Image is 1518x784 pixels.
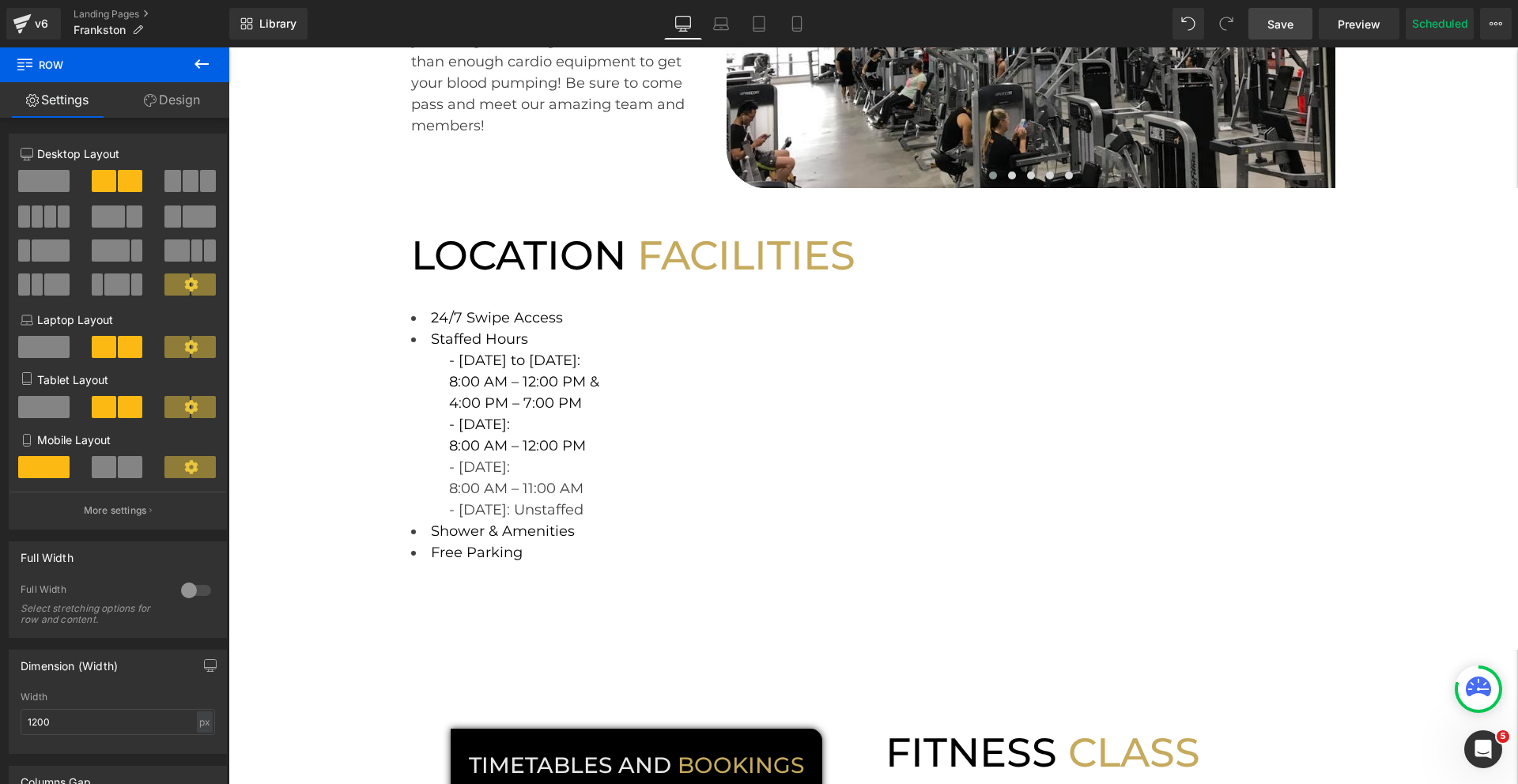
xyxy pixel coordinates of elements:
div: - [DATE]: [221,409,475,431]
span: 4:00 PM – 7:00 PM [221,347,353,364]
span: 5 [1497,730,1509,743]
a: Laptop [702,8,740,40]
button: Redo [1210,8,1242,40]
span: 8:00 AM – 12:00 PM [221,390,357,407]
div: v6 [32,13,51,34]
div: Full Width [21,583,165,600]
span: Row [16,47,174,82]
font: FITNESS [657,680,829,729]
p: More settings [84,503,147,518]
p: Tablet Layout [21,371,215,388]
button: More settings [9,492,226,529]
span: BOOKINGS [449,704,576,731]
font: 24/7 Swipe Access [202,262,334,279]
div: Select stretching options for row and content. [21,603,163,625]
a: Tablet [740,8,778,40]
span: Staffed Hours [202,283,300,300]
span: 8:00 AM – 12:00 PM & [221,326,371,343]
font: LOCATION [183,183,398,232]
span: Shower & Amenities [202,475,346,492]
button: Scheduled [1406,8,1474,40]
font: FACILITIES [409,183,627,232]
p: Laptop Layout [21,311,215,328]
button: More [1480,8,1512,40]
a: v6 [6,8,61,40]
div: - [DATE]: Unstaffed [221,452,475,473]
a: Landing Pages [74,8,229,21]
span: - [DATE] to [DATE]: [221,304,352,322]
font: TIMETABLES AND [240,704,443,731]
a: Preview [1319,8,1399,40]
span: Preview [1338,16,1380,32]
button: Undo [1172,8,1204,40]
iframe: Intercom live chat [1464,730,1502,768]
p: Mobile Layout [21,432,215,448]
div: Full Width [21,542,74,564]
div: px [197,711,213,733]
font: CLASS [840,680,972,729]
a: Design [115,82,229,118]
a: Desktop [664,8,702,40]
span: Save [1267,16,1293,32]
input: auto [21,709,215,735]
span: Frankston [74,24,126,36]
a: New Library [229,8,308,40]
span: Library [259,17,296,31]
span: - [DATE]: [221,368,281,386]
div: 8:00 AM – 11:00 AM [221,431,475,452]
div: Width [21,692,215,703]
p: Desktop Layout [21,145,215,162]
span: Free Parking [202,496,294,514]
a: Mobile [778,8,816,40]
div: Dimension (Width) [21,650,118,673]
